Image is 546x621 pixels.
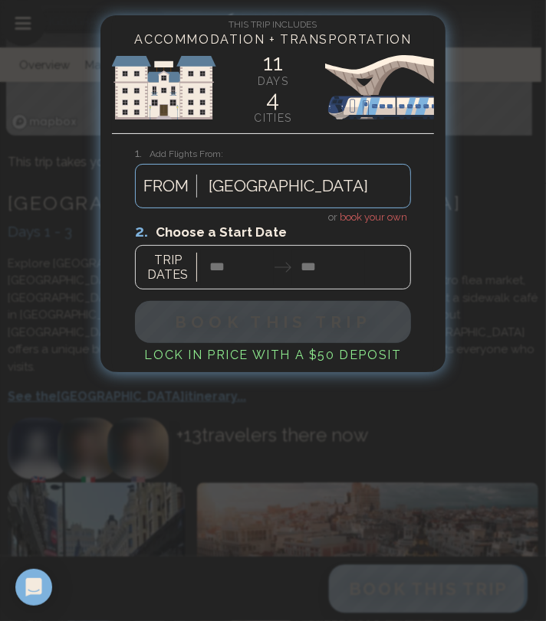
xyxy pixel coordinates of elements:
[112,15,434,31] h4: This Trip Includes
[135,208,411,225] h4: or
[340,211,407,223] span: book your own
[15,569,52,606] div: Open Intercom Messenger
[135,145,411,162] h3: Add Flights From:
[175,312,371,332] span: Book This Trip
[135,346,411,364] h4: Lock in Price with a $50 deposit
[140,174,196,198] span: FROM
[135,146,150,160] span: 1.
[135,301,411,343] button: Book This Trip
[112,41,434,133] img: European Sights
[112,31,434,49] h4: Accommodation + Transportation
